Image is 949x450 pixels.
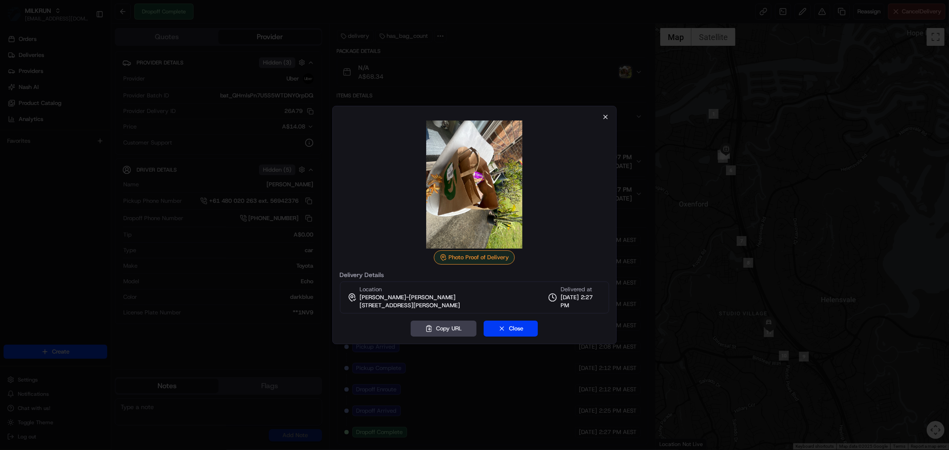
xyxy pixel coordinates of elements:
div: Photo Proof of Delivery [434,250,515,265]
span: Delivered at [561,285,602,293]
span: Location [360,285,382,293]
button: Copy URL [411,321,477,337]
label: Delivery Details [340,272,610,278]
img: photo_proof_of_delivery image [410,121,538,249]
button: Close [484,321,538,337]
span: [PERSON_NAME]-[PERSON_NAME] [360,293,456,301]
span: [STREET_ADDRESS][PERSON_NAME] [360,301,460,309]
span: [DATE] 2:27 PM [561,293,602,309]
